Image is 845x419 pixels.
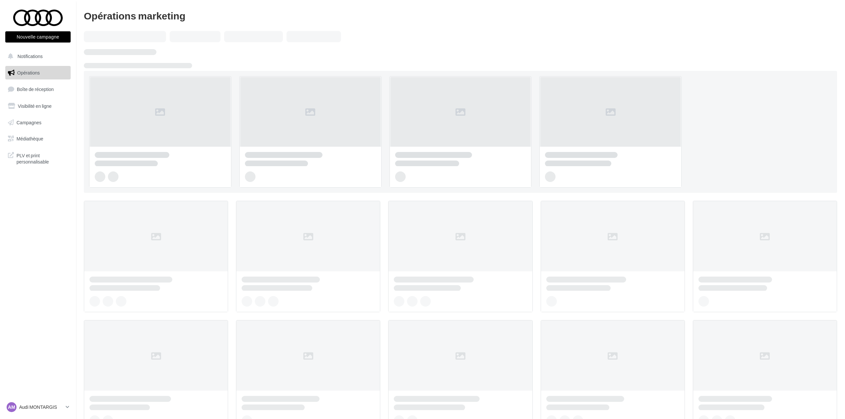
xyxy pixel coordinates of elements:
a: AM Audi MONTARGIS [5,401,71,413]
span: Boîte de réception [17,86,54,92]
span: Médiathèque [17,136,43,141]
span: Visibilité en ligne [18,103,51,109]
a: Visibilité en ligne [4,99,72,113]
button: Notifications [4,49,69,63]
p: Audi MONTARGIS [19,404,63,410]
span: Notifications [17,53,43,59]
a: Opérations [4,66,72,80]
span: Campagnes [17,119,42,125]
a: Médiathèque [4,132,72,146]
span: AM [8,404,15,410]
a: Boîte de réception [4,82,72,96]
a: Campagnes [4,116,72,130]
a: PLV et print personnalisable [4,148,72,168]
span: Opérations [17,70,40,75]
button: Nouvelle campagne [5,31,71,43]
div: Opérations marketing [84,11,837,20]
span: PLV et print personnalisable [17,151,68,165]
